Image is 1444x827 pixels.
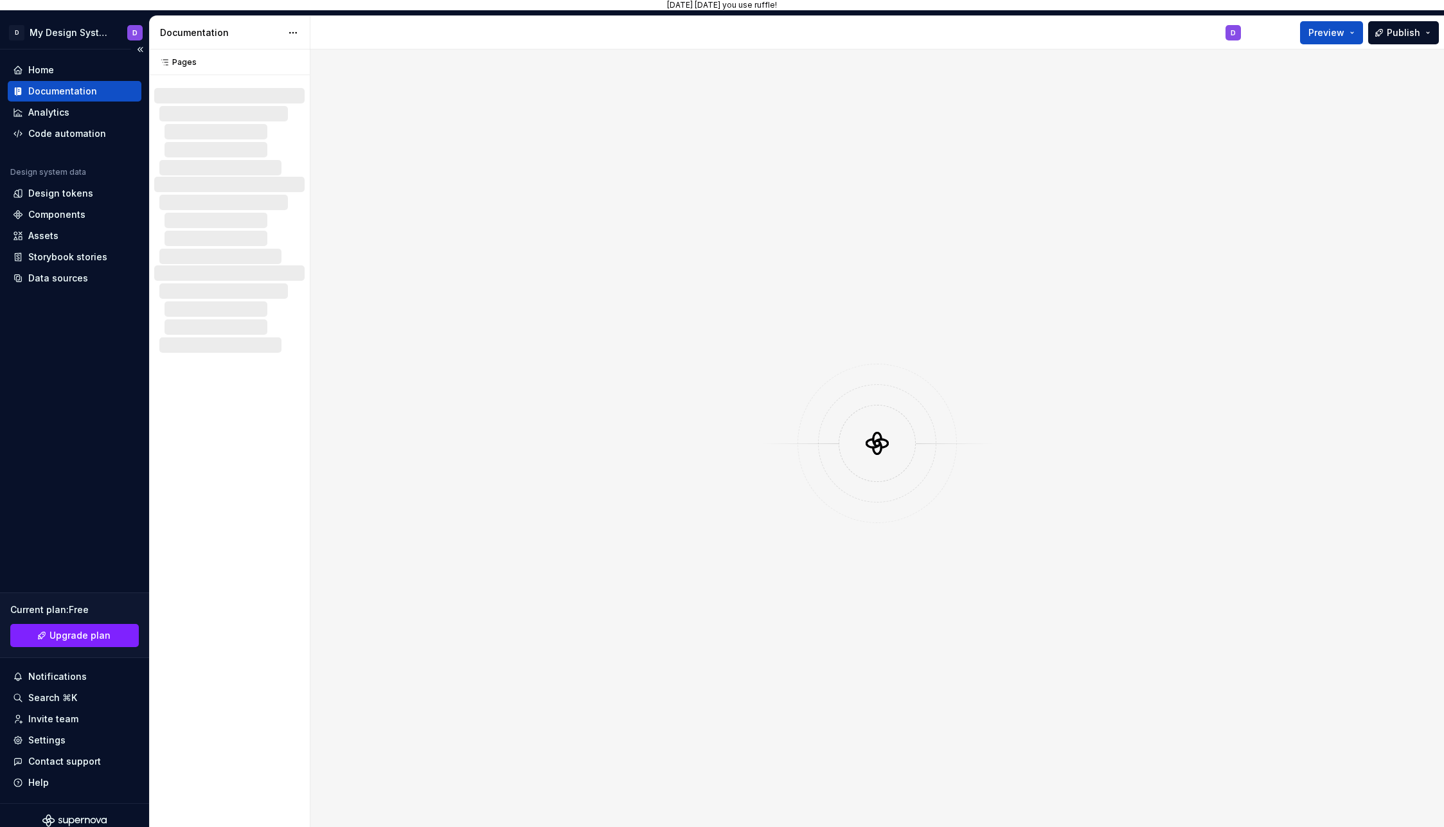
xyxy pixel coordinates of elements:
[8,81,141,102] a: Documentation
[10,167,86,177] div: Design system data
[8,268,141,289] a: Data sources
[8,730,141,751] a: Settings
[1300,21,1363,44] button: Preview
[160,26,281,39] div: Documentation
[28,691,77,704] div: Search ⌘K
[28,187,93,200] div: Design tokens
[9,25,24,40] div: D
[1231,28,1236,38] div: D
[28,272,88,285] div: Data sources
[8,123,141,144] a: Code automation
[3,19,147,46] button: DMy Design SystemD
[28,776,49,789] div: Help
[28,251,107,263] div: Storybook stories
[8,226,141,246] a: Assets
[8,60,141,80] a: Home
[28,127,106,140] div: Code automation
[28,106,69,119] div: Analytics
[1308,26,1344,39] span: Preview
[8,751,141,772] button: Contact support
[10,603,139,616] div: Current plan : Free
[49,629,111,642] span: Upgrade plan
[131,40,149,58] button: Collapse sidebar
[8,772,141,793] button: Help
[8,183,141,204] a: Design tokens
[1368,21,1439,44] button: Publish
[28,670,87,683] div: Notifications
[8,102,141,123] a: Analytics
[28,85,97,98] div: Documentation
[42,814,107,827] svg: Supernova Logo
[8,709,141,729] a: Invite team
[8,666,141,687] button: Notifications
[154,57,197,67] div: Pages
[30,26,112,39] div: My Design System
[132,28,138,38] div: D
[10,624,139,647] a: Upgrade plan
[8,688,141,708] button: Search ⌘K
[8,247,141,267] a: Storybook stories
[8,204,141,225] a: Components
[28,713,78,725] div: Invite team
[28,208,85,221] div: Components
[28,755,101,768] div: Contact support
[1387,26,1420,39] span: Publish
[28,64,54,76] div: Home
[28,734,66,747] div: Settings
[28,229,58,242] div: Assets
